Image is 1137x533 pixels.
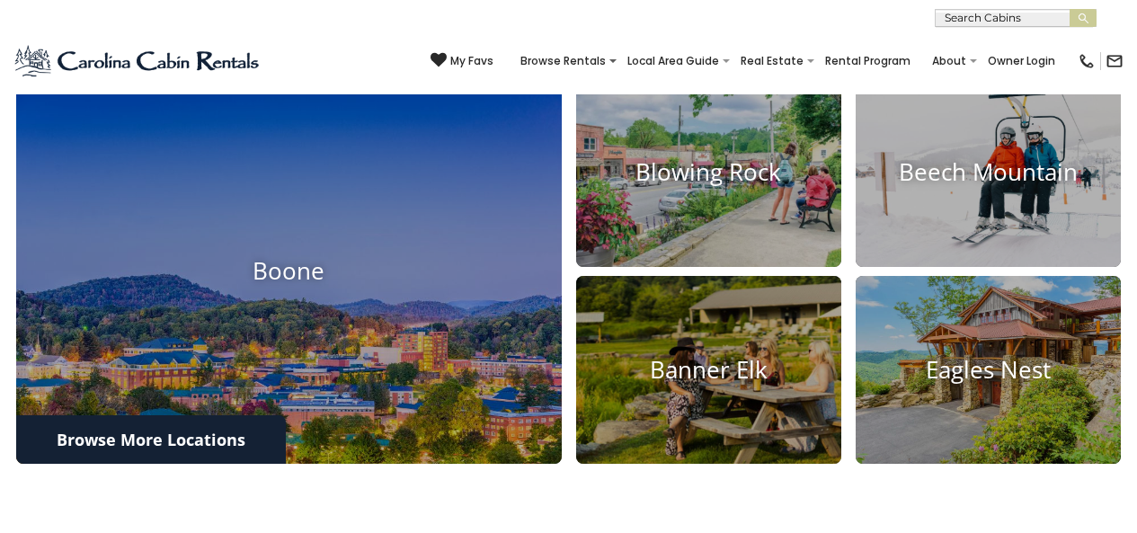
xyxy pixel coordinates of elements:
a: Browse Rentals [511,49,615,74]
h4: Beech Mountain [856,158,1121,186]
a: Blowing Rock [576,78,841,267]
a: Beech Mountain [856,78,1121,267]
a: Browse More Locations [16,415,286,464]
img: mail-regular-black.png [1106,52,1124,70]
a: My Favs [431,52,493,70]
a: Banner Elk [576,276,841,465]
h4: Blowing Rock [576,158,841,186]
a: Rental Program [816,49,919,74]
img: phone-regular-black.png [1078,52,1096,70]
h4: Eagles Nest [856,356,1121,384]
a: Local Area Guide [618,49,728,74]
a: Real Estate [732,49,813,74]
a: Eagles Nest [856,276,1121,465]
a: Owner Login [979,49,1064,74]
img: Blue-2.png [13,43,262,79]
a: Boone [16,78,562,465]
h4: Boone [16,257,562,285]
h4: Banner Elk [576,356,841,384]
span: My Favs [450,53,493,69]
a: About [923,49,975,74]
